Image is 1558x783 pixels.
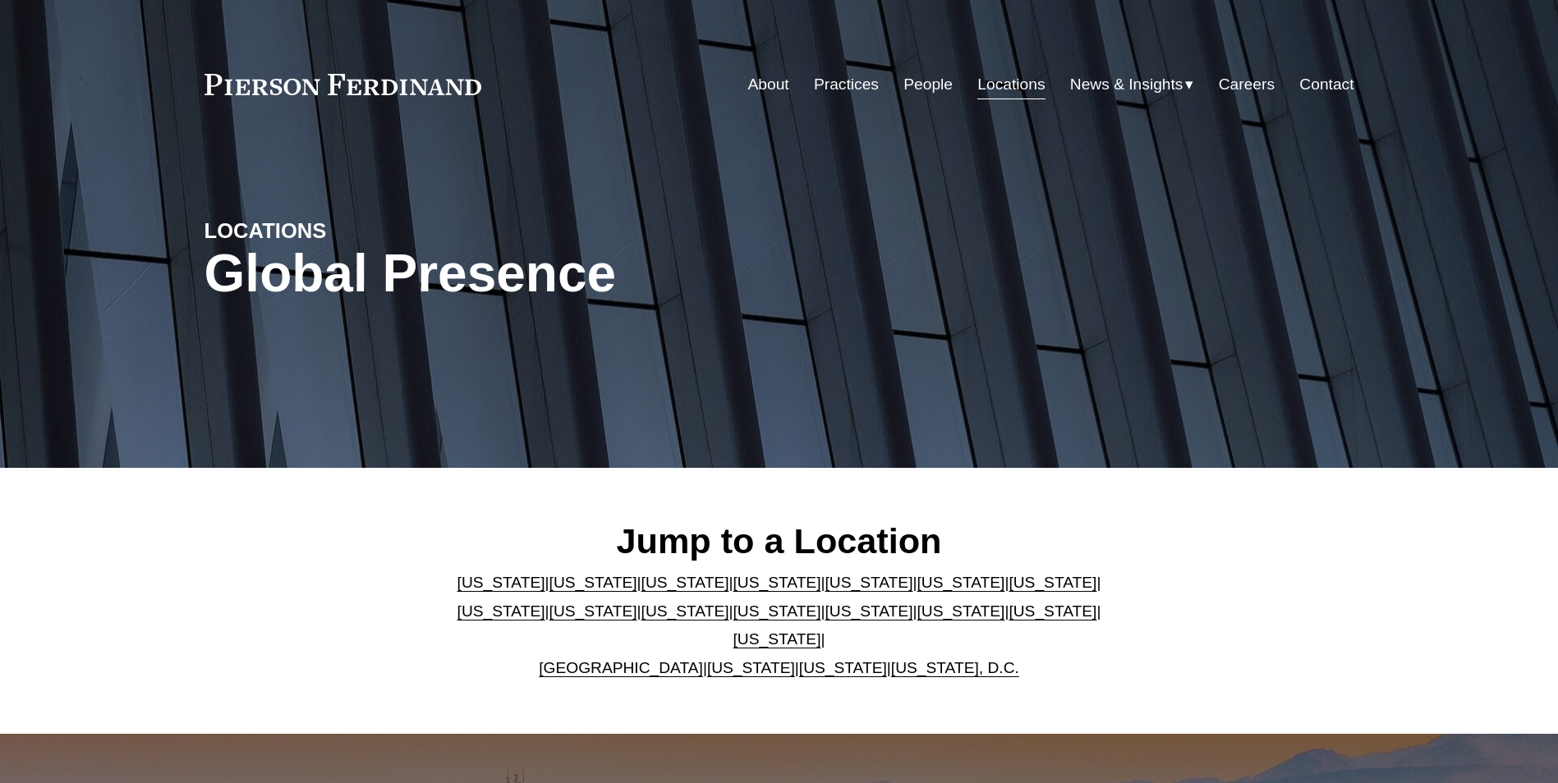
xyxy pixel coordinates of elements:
[825,574,912,591] a: [US_STATE]
[1009,574,1096,591] a: [US_STATE]
[814,69,879,100] a: Practices
[205,244,971,304] h1: Global Presence
[457,574,545,591] a: [US_STATE]
[1009,602,1096,620] a: [US_STATE]
[1219,69,1275,100] a: Careers
[799,659,887,676] a: [US_STATE]
[641,574,729,591] a: [US_STATE]
[205,217,492,244] h4: LOCATIONS
[733,602,821,620] a: [US_STATE]
[733,630,821,648] a: [US_STATE]
[1070,71,1183,99] span: News & Insights
[733,574,821,591] a: [US_STATE]
[1070,69,1194,100] a: folder dropdown
[917,602,1004,620] a: [US_STATE]
[549,602,637,620] a: [US_STATE]
[444,520,1114,562] h2: Jump to a Location
[917,574,1004,591] a: [US_STATE]
[977,69,1045,100] a: Locations
[549,574,637,591] a: [US_STATE]
[444,569,1114,682] p: | | | | | | | | | | | | | | | | | |
[539,659,703,676] a: [GEOGRAPHIC_DATA]
[641,602,729,620] a: [US_STATE]
[903,69,953,100] a: People
[891,659,1019,676] a: [US_STATE], D.C.
[825,602,912,620] a: [US_STATE]
[748,69,789,100] a: About
[457,602,545,620] a: [US_STATE]
[1299,69,1353,100] a: Contact
[707,659,795,676] a: [US_STATE]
